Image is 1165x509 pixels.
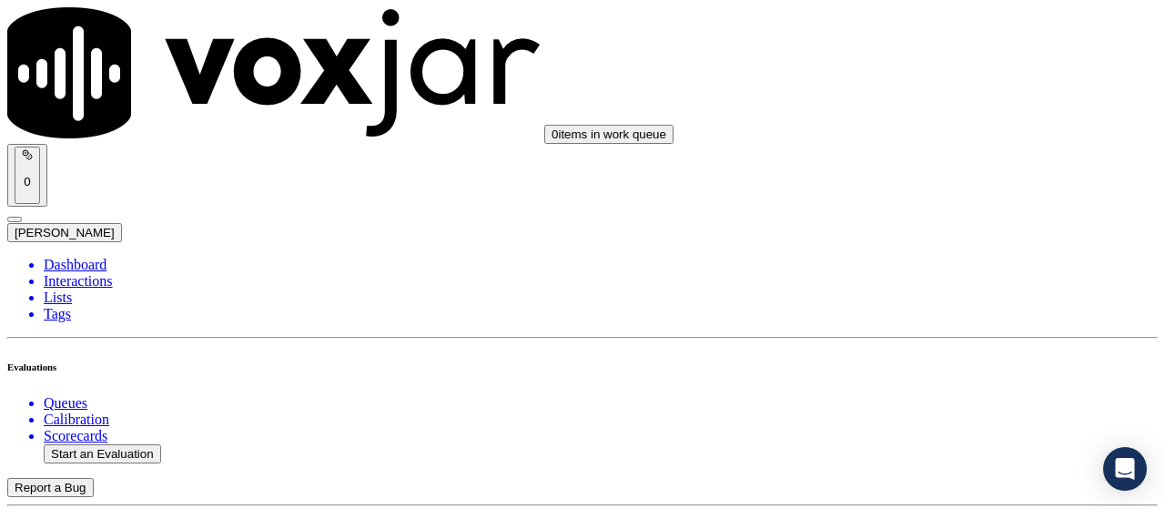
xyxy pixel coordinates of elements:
[544,125,674,144] button: 0items in work queue
[44,273,1158,290] a: Interactions
[15,226,115,239] span: [PERSON_NAME]
[15,147,40,204] button: 0
[7,361,1158,372] h6: Evaluations
[44,395,1158,412] a: Queues
[22,175,33,188] p: 0
[44,257,1158,273] a: Dashboard
[44,444,161,463] button: Start an Evaluation
[7,478,94,497] button: Report a Bug
[44,306,1158,322] a: Tags
[7,144,47,207] button: 0
[7,223,122,242] button: [PERSON_NAME]
[44,412,1158,428] a: Calibration
[7,7,541,138] img: voxjar logo
[44,290,1158,306] a: Lists
[1103,447,1147,491] div: Open Intercom Messenger
[44,428,1158,444] a: Scorecards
